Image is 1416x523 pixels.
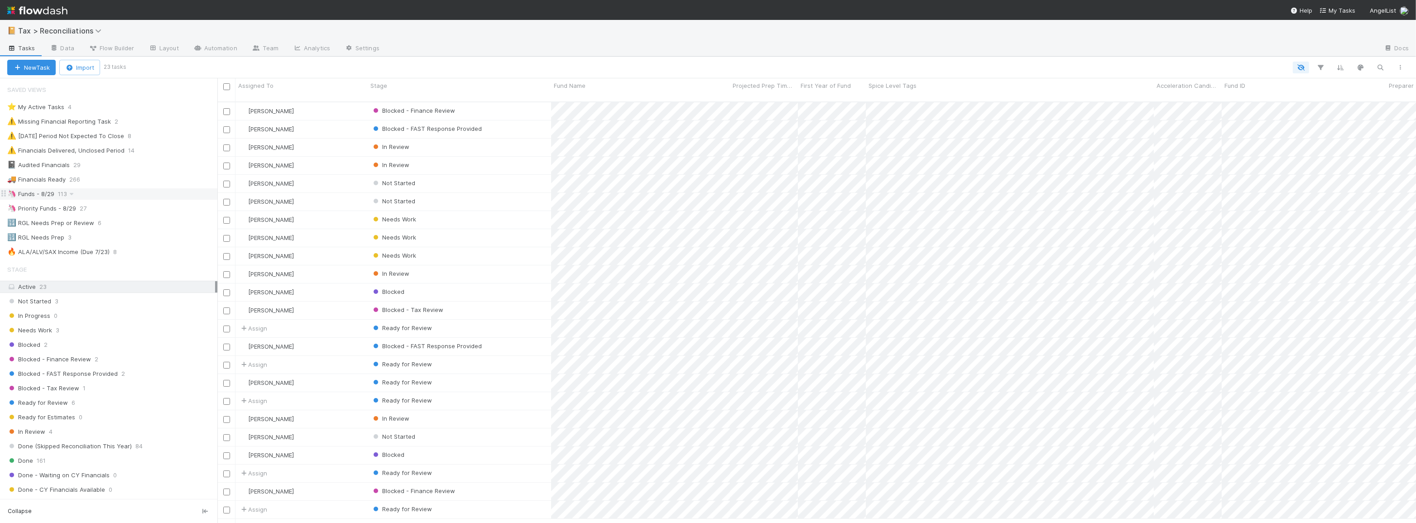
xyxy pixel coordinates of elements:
[7,132,16,139] span: ⚠️
[223,235,230,242] input: Toggle Row Selected
[240,162,247,169] img: avatar_85833754-9fc2-4f19-a44b-7938606ee299.png
[371,233,416,242] div: Needs Work
[371,160,409,169] div: In Review
[1377,42,1416,56] a: Docs
[128,130,140,142] span: 8
[371,306,443,313] span: Blocked - Tax Review
[239,487,294,496] div: [PERSON_NAME]
[7,470,110,481] span: Done - Waiting on CY Financials
[223,253,230,260] input: Toggle Row Selected
[7,310,50,321] span: In Progress
[371,487,455,494] span: Blocked - Finance Review
[248,288,294,296] span: [PERSON_NAME]
[248,162,294,169] span: [PERSON_NAME]
[371,323,432,332] div: Ready for Review
[95,354,98,365] span: 2
[59,60,100,75] button: Import
[1291,6,1312,15] div: Help
[7,296,51,307] span: Not Started
[98,217,110,229] span: 6
[248,451,294,459] span: [PERSON_NAME]
[248,433,294,441] span: [PERSON_NAME]
[239,396,267,405] span: Assign
[223,307,230,314] input: Toggle Row Selected
[7,203,76,214] div: Priority Funds - 8/29
[223,507,230,513] input: Toggle Row Selected
[1320,6,1355,15] a: My Tasks
[371,324,432,331] span: Ready for Review
[248,379,294,386] span: [PERSON_NAME]
[238,81,274,90] span: Assigned To
[240,433,247,441] img: avatar_66854b90-094e-431f-b713-6ac88429a2b8.png
[245,42,286,56] a: Team
[240,451,247,459] img: avatar_711f55b7-5a46-40da-996f-bc93b6b86381.png
[1157,81,1219,90] span: Acceleration Candidate
[7,441,132,452] span: Done (Skipped Reconciliation This Year)
[371,197,415,205] span: Not Started
[7,412,75,423] span: Ready for Estimates
[554,81,586,90] span: Fund Name
[73,159,90,171] span: 29
[7,499,110,510] span: Done - CY Financials Reconciled
[141,42,186,56] a: Layout
[7,3,67,18] img: logo-inverted-e16ddd16eac7371096b0.svg
[7,161,16,168] span: 📓
[248,488,294,495] span: [PERSON_NAME]
[240,180,247,187] img: avatar_66854b90-094e-431f-b713-6ac88429a2b8.png
[239,251,294,260] div: [PERSON_NAME]
[371,397,432,404] span: Ready for Review
[248,234,294,241] span: [PERSON_NAME]
[7,246,110,258] div: ALA/ALV/SAX Income (Due 7/23)
[371,269,409,278] div: In Review
[371,468,432,477] div: Ready for Review
[7,219,16,226] span: 🔢
[239,505,267,514] span: Assign
[223,108,230,115] input: Toggle Row Selected
[248,252,294,259] span: [PERSON_NAME]
[371,451,404,458] span: Blocked
[248,216,294,223] span: [PERSON_NAME]
[223,271,230,278] input: Toggle Row Selected
[371,107,455,114] span: Blocked - Finance Review
[239,106,294,115] div: [PERSON_NAME]
[223,452,230,459] input: Toggle Row Selected
[286,42,337,56] a: Analytics
[371,504,432,513] div: Ready for Review
[1320,7,1355,14] span: My Tasks
[7,233,16,241] span: 🔢
[7,455,33,466] span: Done
[113,470,117,481] span: 0
[115,116,127,127] span: 2
[239,306,294,315] div: [PERSON_NAME]
[223,126,230,133] input: Toggle Row Selected
[1400,6,1409,15] img: avatar_85833754-9fc2-4f19-a44b-7938606ee299.png
[733,81,796,90] span: Projected Prep Time (Minutes)
[1370,7,1396,14] span: AngelList
[371,379,432,386] span: Ready for Review
[223,199,230,206] input: Toggle Row Selected
[239,469,267,478] span: Assign
[371,179,415,187] span: Not Started
[128,145,144,156] span: 14
[371,342,482,350] span: Blocked - FAST Response Provided
[239,324,267,333] span: Assign
[239,432,294,441] div: [PERSON_NAME]
[240,379,247,386] img: avatar_85833754-9fc2-4f19-a44b-7938606ee299.png
[240,234,247,241] img: avatar_d45d11ee-0024-4901-936f-9df0a9cc3b4e.png
[240,488,247,495] img: avatar_fee1282a-8af6-4c79-b7c7-bf2cfad99775.png
[371,433,415,440] span: Not Started
[371,143,409,150] span: In Review
[248,270,294,278] span: [PERSON_NAME]
[7,159,70,171] div: Audited Financials
[240,125,247,133] img: avatar_705f3a58-2659-4f93-91ad-7a5be837418b.png
[239,342,294,351] div: [PERSON_NAME]
[223,362,230,369] input: Toggle Row Selected
[371,432,415,441] div: Not Started
[371,469,432,476] span: Ready for Review
[371,486,455,495] div: Blocked - Finance Review
[7,368,118,379] span: Blocked - FAST Response Provided
[7,43,35,53] span: Tasks
[239,360,267,369] div: Assign
[371,106,455,115] div: Blocked - Finance Review
[371,415,409,422] span: In Review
